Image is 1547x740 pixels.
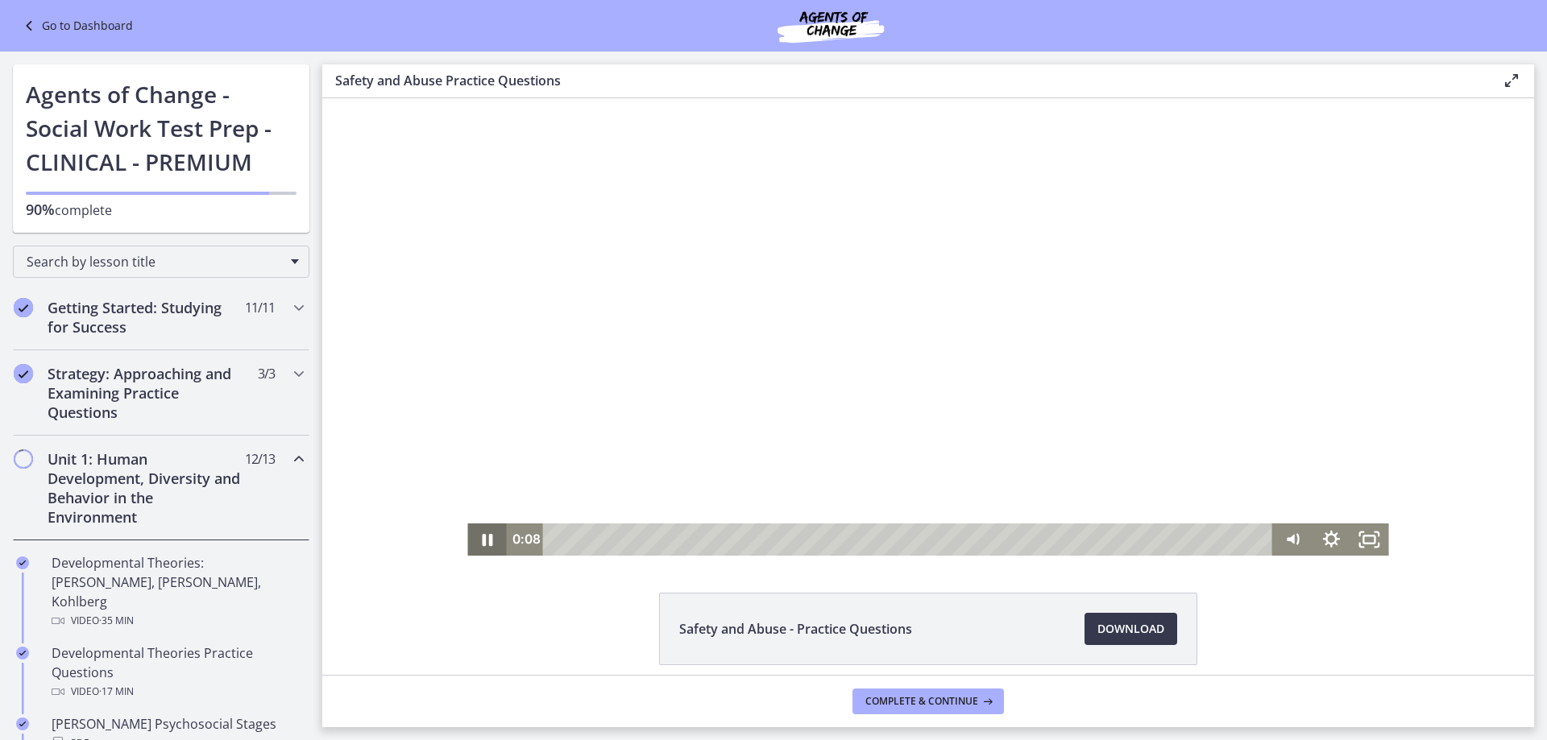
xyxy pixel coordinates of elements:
[99,611,134,630] span: · 35 min
[52,611,303,630] div: Video
[52,553,303,630] div: Developmental Theories: [PERSON_NAME], [PERSON_NAME], Kohlberg
[1097,619,1164,639] span: Download
[16,717,29,730] i: Completed
[245,298,275,317] span: 11 / 11
[16,556,29,569] i: Completed
[52,643,303,701] div: Developmental Theories Practice Questions
[26,200,55,219] span: 90%
[27,253,283,271] span: Search by lesson title
[48,298,244,337] h2: Getting Started: Studying for Success
[48,364,244,422] h2: Strategy: Approaching and Examining Practice Questions
[852,688,1004,714] button: Complete & continue
[952,425,990,457] button: Mute
[989,425,1028,457] button: Show settings menu
[26,77,297,179] h1: Agents of Change - Social Work Test Prep - CLINICAL - PREMIUM
[322,98,1534,556] iframe: Video Lesson
[245,449,275,469] span: 12 / 13
[26,200,297,220] p: complete
[865,695,978,708] span: Complete & continue
[258,364,275,383] span: 3 / 3
[734,6,927,45] img: Agents of Change
[335,71,1476,90] h3: Safety and Abuse Practice Questions
[14,364,33,383] i: Completed
[99,682,134,701] span: · 17 min
[52,682,303,701] div: Video
[13,246,309,278] div: Search by lesson title
[1028,425,1067,457] button: Fullscreen
[679,619,912,639] span: Safety and Abuse - Practice Questions
[1085,613,1177,645] a: Download
[16,647,29,659] i: Completed
[14,298,33,317] i: Completed
[19,16,133,35] a: Go to Dashboard
[48,449,244,527] h2: Unit 1: Human Development, Diversity and Behavior in the Environment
